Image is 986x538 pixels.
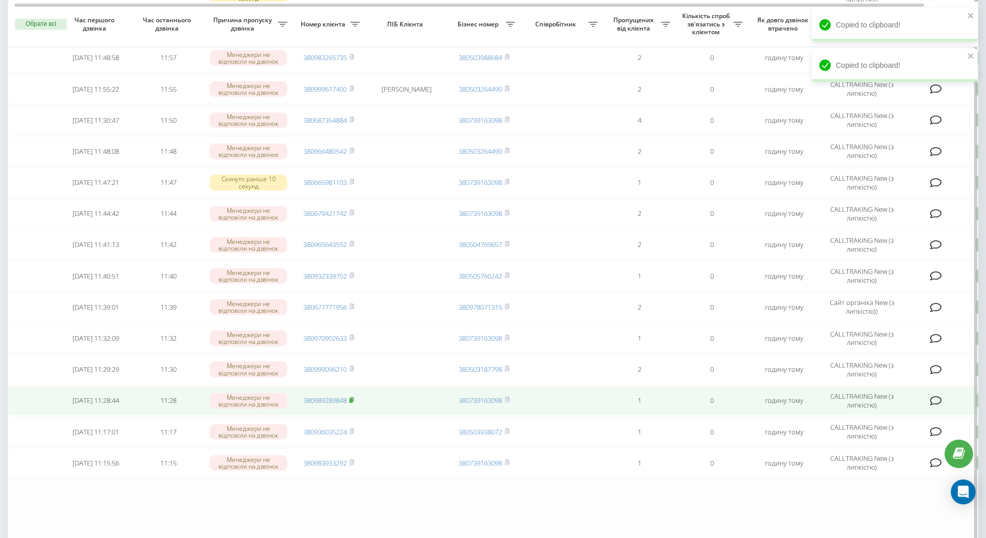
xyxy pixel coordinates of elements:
a: 380503988684 [459,53,502,62]
td: 11:50 [132,106,204,135]
div: Менеджери не відповіли на дзвінок [210,455,287,471]
div: Менеджери не відповіли на дзвінок [210,81,287,97]
div: Copied to clipboard! [812,8,978,41]
td: 11:48 [132,137,204,166]
td: годину тому [748,355,820,384]
td: [DATE] 11:48:58 [60,43,132,72]
td: 2 [603,75,675,104]
td: [DATE] 11:39:01 [60,293,132,322]
td: 1 [603,168,675,197]
td: [DATE] 11:28:44 [60,386,132,415]
span: Час першого дзвінка [68,16,124,32]
td: [DATE] 11:30:47 [60,106,132,135]
td: годину тому [748,199,820,228]
td: [DATE] 11:48:08 [60,137,132,166]
span: Співробітник [525,20,588,28]
a: 380970902633 [303,333,347,343]
td: 1 [603,261,675,290]
a: 380505760242 [459,271,502,281]
a: 380739163098 [459,209,502,218]
td: годину тому [748,75,820,104]
a: 380739163098 [459,115,502,125]
td: годину тому [748,43,820,72]
a: 380983265735 [303,53,347,62]
td: CALLTRAKING New (з липкістю) [820,230,903,259]
td: 2 [603,137,675,166]
td: годину тому [748,324,820,353]
div: Менеджери не відповіли на дзвінок [210,393,287,409]
a: 380966480542 [303,147,347,156]
td: 11:47 [132,168,204,197]
td: 0 [675,324,748,353]
td: 2 [603,355,675,384]
span: Пропущених від клієнта [608,16,661,32]
td: [DATE] 11:29:29 [60,355,132,384]
a: 380665981103 [303,178,347,187]
div: Менеджери не відповіли на дзвінок [210,268,287,284]
td: CALLTRAKING New (з липкістю) [820,324,903,353]
button: Обрати всі [15,19,67,30]
td: [DATE] 11:44:42 [60,199,132,228]
td: 11:40 [132,261,204,290]
td: [DATE] 11:47:21 [60,168,132,197]
a: 380936035224 [303,427,347,437]
td: [DATE] 11:32:09 [60,324,132,353]
div: Менеджери не відповіли на дзвінок [210,330,287,346]
span: Бізнес номер [453,20,506,28]
div: Менеджери не відповіли на дзвінок [210,237,287,253]
td: 2 [603,199,675,228]
td: [DATE] 11:55:22 [60,75,132,104]
div: Скинуто раніше 10 секунд [210,175,287,190]
td: годину тому [748,386,820,415]
a: 380687354884 [303,115,347,125]
td: 4 [603,106,675,135]
span: Причина пропуску дзвінка [210,16,278,32]
td: годину тому [748,230,820,259]
td: 11:42 [132,230,204,259]
button: close [967,11,975,21]
td: [PERSON_NAME] [365,75,448,104]
td: [DATE] 11:17:01 [60,417,132,446]
div: Open Intercom Messenger [951,479,976,504]
td: [DATE] 11:15:56 [60,448,132,477]
button: close [967,52,975,62]
a: 380739163098 [459,333,502,343]
td: 0 [675,448,748,477]
td: 0 [675,75,748,104]
td: CALLTRAKING New (з липкістю) [820,199,903,228]
td: 11:30 [132,355,204,384]
div: Менеджери не відповіли на дзвінок [210,424,287,440]
td: 11:44 [132,199,204,228]
td: 11:17 [132,417,204,446]
td: 1 [603,448,675,477]
td: 11:15 [132,448,204,477]
a: 380978071315 [459,302,502,312]
a: 380503264490 [459,147,502,156]
div: Менеджери не відповіли на дзвінок [210,361,287,377]
td: 1 [603,417,675,446]
td: 11:28 [132,386,204,415]
td: CALLTRAKING New (з липкістю) [820,106,903,135]
td: CALLTRAKING New (з липкістю) [820,386,903,415]
span: ПІБ Клієнта [374,20,439,28]
td: CALLTRAKING New (з липкістю) [820,448,903,477]
a: 380503264490 [459,84,502,94]
td: [DATE] 11:41:13 [60,230,132,259]
td: Сайт органіка New (з липкістю)) [820,293,903,322]
td: 0 [675,417,748,446]
td: CALLTRAKING New (з липкістю) [820,168,903,197]
a: 380739163098 [459,458,502,468]
a: 380504769657 [459,240,502,249]
span: Номер клієнта [298,20,350,28]
td: годину тому [748,137,820,166]
a: 380932339702 [303,271,347,281]
td: 11:39 [132,293,204,322]
td: 0 [675,261,748,290]
td: 2 [603,293,675,322]
td: [DATE] 11:40:51 [60,261,132,290]
td: 11:55 [132,75,204,104]
td: 0 [675,199,748,228]
td: 11:32 [132,324,204,353]
div: Менеджери не відповіли на дзвінок [210,143,287,159]
td: 0 [675,168,748,197]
